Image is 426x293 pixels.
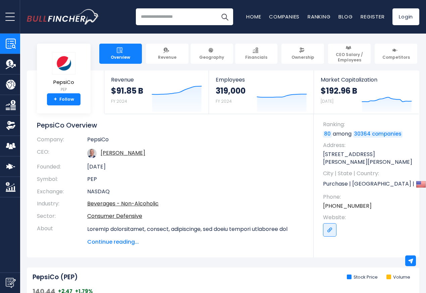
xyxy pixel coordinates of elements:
li: Volume [386,275,410,280]
th: Industry: [37,198,87,210]
small: [DATE] [321,98,333,104]
span: Website: [323,214,413,221]
th: CEO: [37,146,87,161]
a: Ownership [281,44,324,64]
a: Employees 319,000 FY 2024 [209,70,313,114]
a: Consumer Defensive [87,212,142,220]
th: Company: [37,136,87,146]
span: Revenue [158,55,176,60]
p: among [323,130,413,138]
a: Beverages - Non-Alcoholic [87,200,159,207]
span: Revenue [111,77,202,83]
th: Symbol: [37,173,87,186]
strong: + [54,96,57,102]
span: PepsiCo [52,80,75,85]
a: [PHONE_NUMBER] [323,202,372,210]
a: PepsiCo PEP [52,52,76,94]
th: Exchange: [37,186,87,198]
span: Ranking: [323,121,413,128]
th: Sector: [37,210,87,223]
img: ramon-laguarta.jpg [87,149,97,158]
td: NASDAQ [87,186,304,198]
span: Phone: [323,193,413,201]
a: Overview [99,44,142,64]
h2: PepsiCo (PEP) [33,273,78,282]
a: Home [246,13,261,20]
span: Address: [323,142,413,149]
a: Login [392,8,419,25]
strong: 319,000 [216,86,246,96]
a: ceo [101,149,145,157]
span: Overview [111,55,130,60]
td: [DATE] [87,161,304,173]
a: Register [361,13,384,20]
p: Purchase | [GEOGRAPHIC_DATA] | US [323,179,413,189]
a: 80 [323,131,332,138]
img: Bullfincher logo [27,9,99,25]
td: PEP [87,173,304,186]
a: Go to homepage [27,9,99,25]
a: CEO Salary / Employees [328,44,371,64]
span: City | State | Country: [323,170,413,177]
span: Continue reading... [87,238,304,246]
img: Ownership [6,120,16,131]
span: Geography [199,55,224,60]
button: Search [216,8,233,25]
th: About [37,223,87,246]
a: Companies [269,13,300,20]
a: Go to link [323,223,336,237]
a: Financials [235,44,278,64]
span: Competitors [382,55,410,60]
span: Employees [216,77,307,83]
p: [STREET_ADDRESS][PERSON_NAME][PERSON_NAME] [323,151,413,166]
small: FY 2024 [216,98,232,104]
strong: $91.85 B [111,86,143,96]
a: +Follow [47,93,81,105]
h1: PepsiCo Overview [37,121,304,130]
small: FY 2024 [111,98,127,104]
a: Market Capitalization $192.96 B [DATE] [314,70,419,114]
span: Ownership [291,55,314,60]
a: 30364 companies [353,131,403,138]
th: Founded: [37,161,87,173]
span: Financials [245,55,267,60]
td: PepsiCo [87,136,304,146]
strong: $192.96 B [321,86,357,96]
a: Competitors [375,44,417,64]
a: Revenue $91.85 B FY 2024 [104,70,209,114]
span: Market Capitalization [321,77,412,83]
span: CEO Salary / Employees [331,52,368,62]
a: Blog [338,13,353,20]
a: Revenue [146,44,189,64]
a: Geography [191,44,233,64]
a: Ranking [308,13,330,20]
li: Stock Price [347,275,378,280]
small: PEP [52,87,75,93]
